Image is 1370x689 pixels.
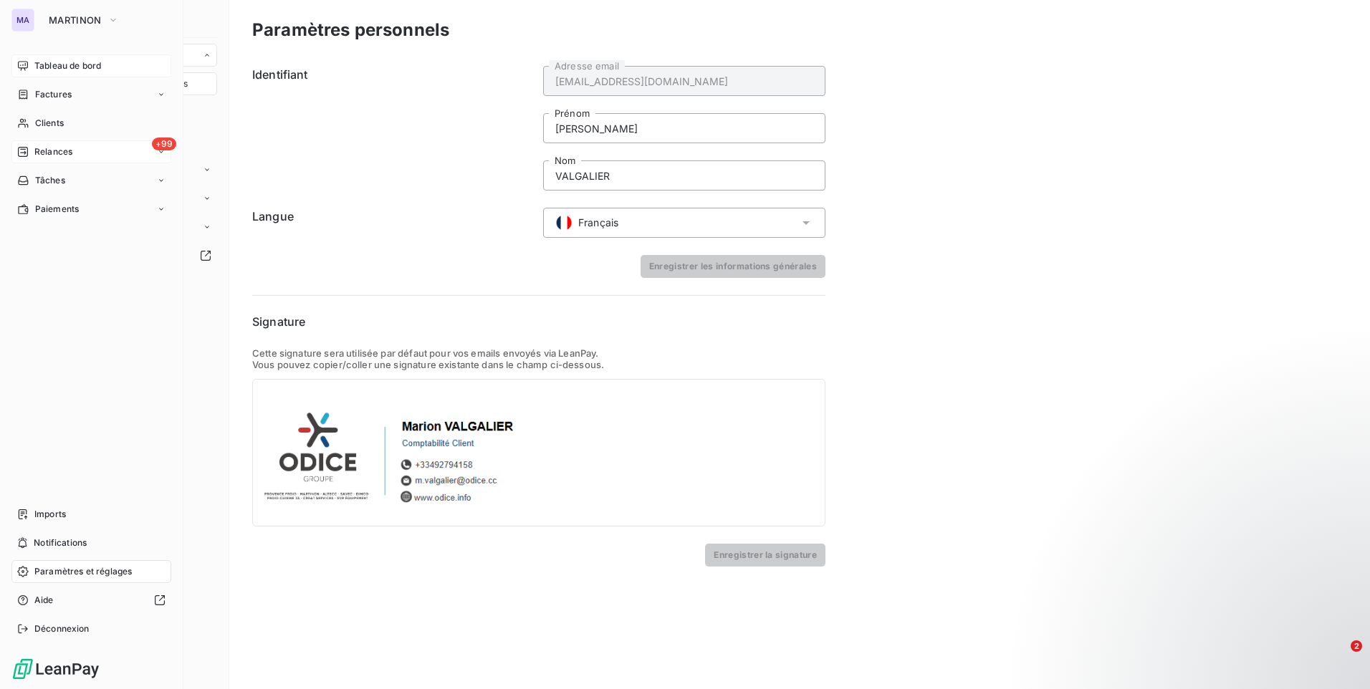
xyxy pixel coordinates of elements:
[35,88,72,101] span: Factures
[252,66,535,191] h6: Identifiant
[11,589,171,612] a: Aide
[34,59,101,72] span: Tableau de bord
[1321,640,1356,675] iframe: Intercom live chat
[34,565,132,578] span: Paramètres et réglages
[543,66,825,96] input: placeholder
[11,9,34,32] div: MA
[49,14,102,26] span: MARTINON
[262,403,519,517] img: m1bAcAAAABklEQVQDACNFYzwTC2B2AAAAAElFTkSuQmCC
[152,138,176,150] span: +99
[35,174,65,187] span: Tâches
[543,160,825,191] input: placeholder
[543,113,825,143] input: placeholder
[252,313,825,330] h6: Signature
[34,622,90,635] span: Déconnexion
[34,594,54,607] span: Aide
[34,536,87,549] span: Notifications
[252,17,449,43] h3: Paramètres personnels
[11,657,100,680] img: Logo LeanPay
[641,255,825,278] button: Enregistrer les informations générales
[35,203,79,216] span: Paiements
[1351,640,1362,652] span: 2
[578,216,618,230] span: Français
[705,544,825,567] button: Enregistrer la signature
[252,208,535,238] h6: Langue
[252,359,825,370] p: Vous pouvez copier/coller une signature existante dans le champ ci-dessous.
[252,347,825,359] p: Cette signature sera utilisée par défaut pour vos emails envoyés via LeanPay.
[34,145,72,158] span: Relances
[34,508,66,521] span: Imports
[35,117,64,130] span: Clients
[1083,550,1370,650] iframe: Intercom notifications message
